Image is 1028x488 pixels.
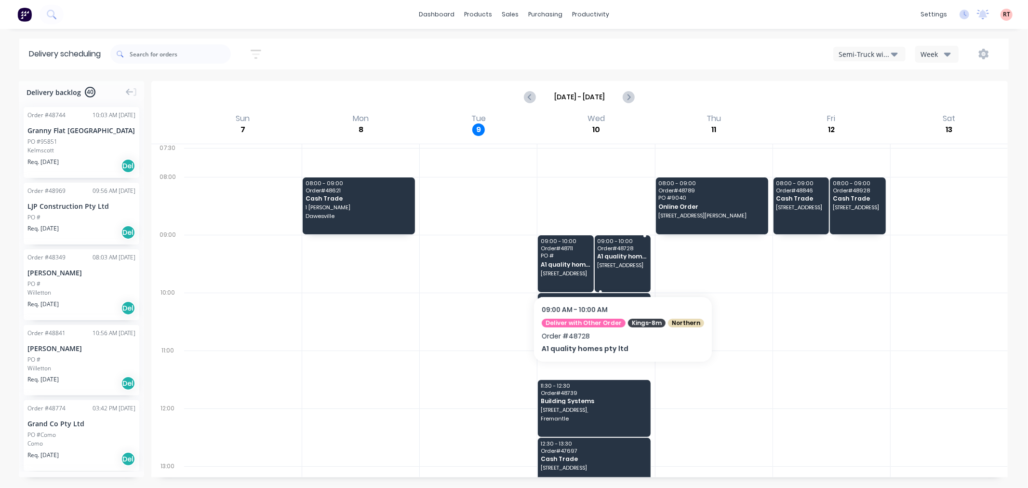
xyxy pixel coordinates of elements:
[585,114,608,123] div: Wed
[943,123,955,136] div: 13
[93,329,135,338] div: 10:56 AM [DATE]
[921,49,948,59] div: Week
[776,195,826,202] span: Cash Trade
[541,238,590,244] span: 09:00 - 10:00
[541,407,647,413] span: [STREET_ADDRESS],
[541,253,590,258] span: PO #
[121,376,135,391] div: Del
[27,364,135,373] div: Willetton
[833,47,906,61] button: Semi-Truck with Hiab
[590,123,602,136] div: 10
[27,158,59,166] span: Req. [DATE]
[541,416,647,421] span: Fremantle
[306,195,412,202] span: Cash Trade
[541,390,647,396] span: Order # 48739
[355,123,367,136] div: 8
[151,171,184,229] div: 08:00
[567,7,614,22] div: productivity
[27,343,135,353] div: [PERSON_NAME]
[27,451,59,460] span: Req. [DATE]
[350,114,372,123] div: Mon
[916,7,952,22] div: settings
[151,142,184,171] div: 07:30
[497,7,523,22] div: sales
[468,114,489,123] div: Tue
[541,303,647,309] span: Order # 48526
[541,448,647,454] span: Order # 47697
[306,213,412,219] span: Dawesville
[825,114,839,123] div: Fri
[776,188,826,193] span: Order # 48846
[27,146,135,155] div: Kelmscott
[27,87,81,97] span: Delivery backlog
[598,238,647,244] span: 09:00 - 10:00
[93,253,135,262] div: 08:03 AM [DATE]
[833,188,882,193] span: Order # 48928
[541,328,647,334] span: [STREET_ADDRESS][PERSON_NAME]
[121,452,135,466] div: Del
[541,398,647,404] span: Building Systems
[85,87,95,97] span: 40
[541,245,590,251] span: Order # 48711
[541,319,647,325] span: Online Order
[19,39,110,69] div: Delivery scheduling
[27,111,66,120] div: Order # 48744
[704,114,724,123] div: Thu
[306,204,412,210] span: 1 [PERSON_NAME]
[598,262,647,268] span: [STREET_ADDRESS]
[825,123,838,136] div: 12
[121,225,135,240] div: Del
[93,187,135,195] div: 09:56 AM [DATE]
[151,229,184,287] div: 09:00
[27,268,135,278] div: [PERSON_NAME]
[130,44,231,64] input: Search for orders
[27,355,40,364] div: PO #
[237,123,249,136] div: 7
[776,204,826,210] span: [STREET_ADDRESS]
[833,195,882,202] span: Cash Trade
[598,245,647,251] span: Order # 48728
[17,7,32,22] img: Factory
[27,224,59,233] span: Req. [DATE]
[833,204,882,210] span: [STREET_ADDRESS]
[151,287,184,345] div: 10:00
[472,123,485,136] div: 9
[915,46,959,63] button: Week
[658,195,764,201] span: PO # 9040
[658,188,764,193] span: Order # 48789
[598,253,647,259] span: A1 quality homes pty ltd
[414,7,459,22] a: dashboard
[833,180,882,186] span: 08:00 - 09:00
[27,439,135,448] div: Como
[93,111,135,120] div: 10:03 AM [DATE]
[459,7,497,22] div: products
[1003,10,1010,19] span: RT
[839,49,891,59] div: Semi-Truck with Hiab
[233,114,253,123] div: Sun
[121,159,135,173] div: Del
[27,213,40,222] div: PO #
[27,300,59,309] span: Req. [DATE]
[541,311,647,316] span: PO # 9032
[541,261,590,268] span: A1 quality homes pty ltd
[27,419,135,429] div: Grand Co Pty Ltd
[306,180,412,186] span: 08:00 - 09:00
[541,456,647,462] span: Cash Trade
[306,188,412,193] span: Order # 48621
[27,125,135,136] div: Granny Flat [GEOGRAPHIC_DATA]
[93,404,135,413] div: 03:42 PM [DATE]
[27,431,56,439] div: PO #Como
[151,403,184,461] div: 12:00
[523,7,567,22] div: purchasing
[27,201,135,211] div: LJP Construction Pty Ltd
[27,137,57,146] div: PO #95851
[541,296,647,302] span: 10:00 - 11:00
[708,123,720,136] div: 11
[27,288,135,297] div: Willetton
[121,301,135,315] div: Del
[541,271,590,276] span: [STREET_ADDRESS]
[27,375,59,384] span: Req. [DATE]
[776,180,826,186] span: 08:00 - 09:00
[658,180,764,186] span: 08:00 - 09:00
[27,187,66,195] div: Order # 48969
